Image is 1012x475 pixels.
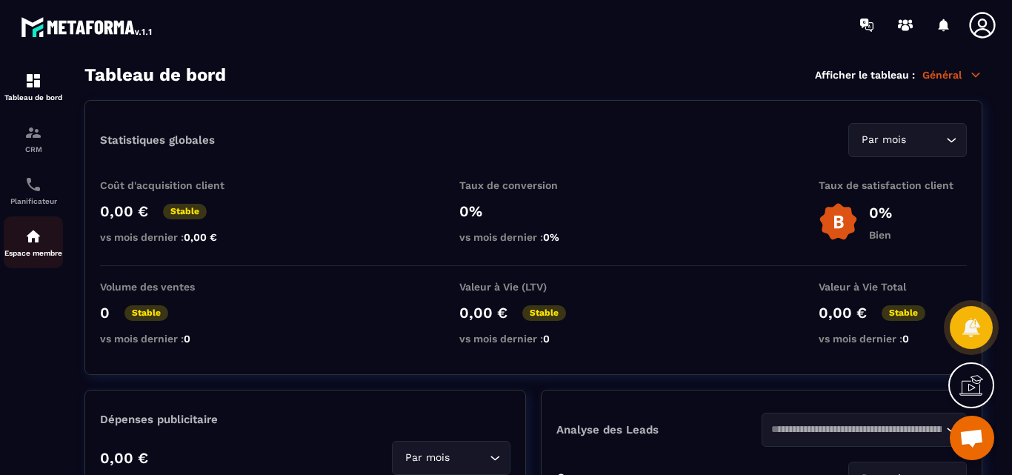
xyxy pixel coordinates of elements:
input: Search for option [771,422,942,438]
a: formationformationTableau de bord [4,61,63,113]
p: 0,00 € [819,304,867,322]
span: Par mois [858,132,909,148]
div: Search for option [762,413,967,447]
img: b-badge-o.b3b20ee6.svg [819,202,858,242]
img: formation [24,124,42,142]
p: Espace membre [4,249,63,257]
p: vs mois dernier : [100,333,248,345]
p: Taux de conversion [459,179,607,191]
p: 0% [459,202,607,220]
a: automationsautomationsEspace membre [4,216,63,268]
p: 0,00 € [100,449,148,467]
span: 0 [902,333,909,345]
p: Afficher le tableau : [815,69,915,81]
p: Tableau de bord [4,93,63,102]
p: vs mois dernier : [459,231,607,243]
img: automations [24,227,42,245]
p: 0% [869,204,892,222]
p: Statistiques globales [100,133,215,147]
p: vs mois dernier : [819,333,967,345]
span: 0 [543,333,550,345]
p: Bien [869,229,892,241]
input: Search for option [909,132,942,148]
a: Ouvrir le chat [950,416,994,460]
div: Search for option [392,441,510,475]
p: vs mois dernier : [459,333,607,345]
p: Analyse des Leads [556,423,762,436]
p: Coût d'acquisition client [100,179,248,191]
p: Stable [882,305,925,321]
p: Stable [163,204,207,219]
span: Par mois [402,450,453,466]
p: Général [922,68,982,82]
p: 0,00 € [100,202,148,220]
p: Volume des ventes [100,281,248,293]
input: Search for option [453,450,486,466]
p: Dépenses publicitaire [100,413,510,426]
p: Taux de satisfaction client [819,179,967,191]
p: 0,00 € [459,304,507,322]
p: CRM [4,145,63,153]
img: logo [21,13,154,40]
img: scheduler [24,176,42,193]
p: 0 [100,304,110,322]
a: formationformationCRM [4,113,63,165]
span: 0 [184,333,190,345]
img: formation [24,72,42,90]
p: Stable [522,305,566,321]
div: Search for option [848,123,967,157]
p: Valeur à Vie (LTV) [459,281,607,293]
p: Stable [124,305,168,321]
h3: Tableau de bord [84,64,226,85]
p: Valeur à Vie Total [819,281,967,293]
span: 0% [543,231,559,243]
span: 0,00 € [184,231,217,243]
p: vs mois dernier : [100,231,248,243]
a: schedulerschedulerPlanificateur [4,165,63,216]
p: Planificateur [4,197,63,205]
